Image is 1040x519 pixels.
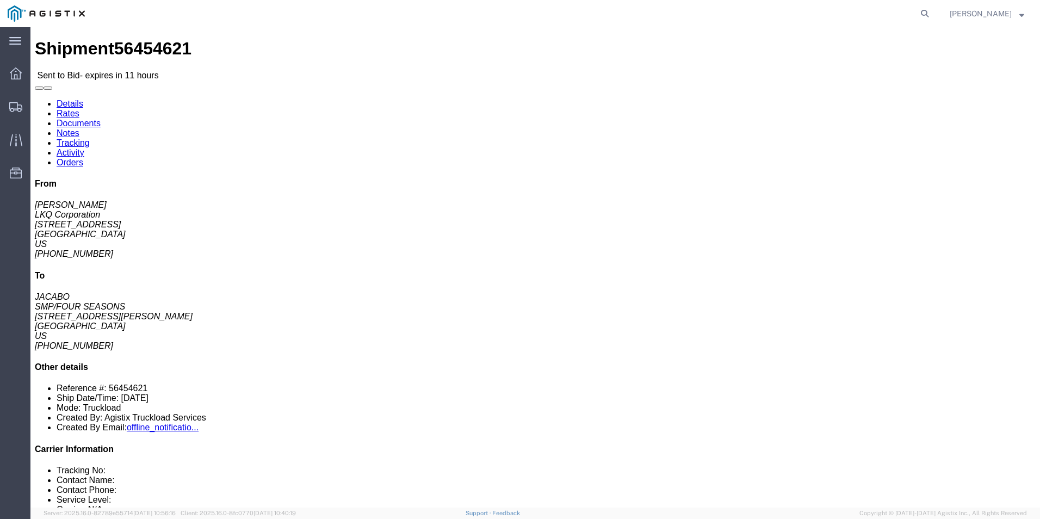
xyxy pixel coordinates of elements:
[949,7,1025,20] button: [PERSON_NAME]
[859,509,1027,518] span: Copyright © [DATE]-[DATE] Agistix Inc., All Rights Reserved
[950,8,1012,20] span: Corey Keys
[181,510,296,516] span: Client: 2025.16.0-8fc0770
[253,510,296,516] span: [DATE] 10:40:19
[8,5,85,22] img: logo
[30,27,1040,508] iframe: FS Legacy Container
[492,510,520,516] a: Feedback
[466,510,493,516] a: Support
[133,510,176,516] span: [DATE] 10:56:16
[44,510,176,516] span: Server: 2025.16.0-82789e55714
